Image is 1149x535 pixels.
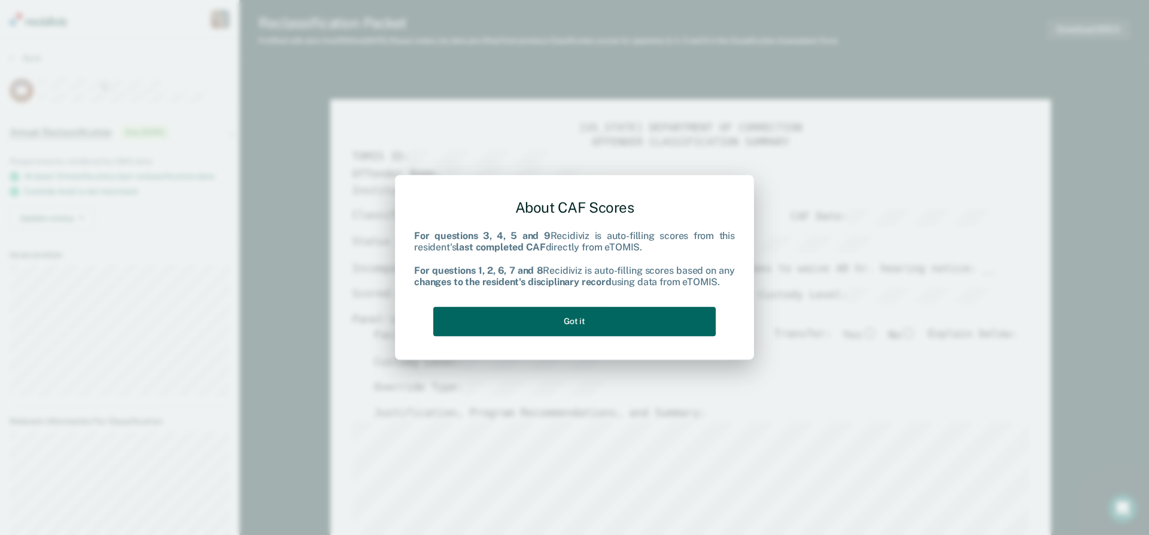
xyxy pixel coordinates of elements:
[456,242,545,253] b: last completed CAF
[414,231,735,288] div: Recidiviz is auto-filling scores from this resident's directly from eTOMIS. Recidiviz is auto-fil...
[414,231,551,242] b: For questions 3, 4, 5 and 9
[414,276,612,288] b: changes to the resident's disciplinary record
[433,307,716,336] button: Got it
[414,265,543,276] b: For questions 1, 2, 6, 7 and 8
[414,189,735,226] div: About CAF Scores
